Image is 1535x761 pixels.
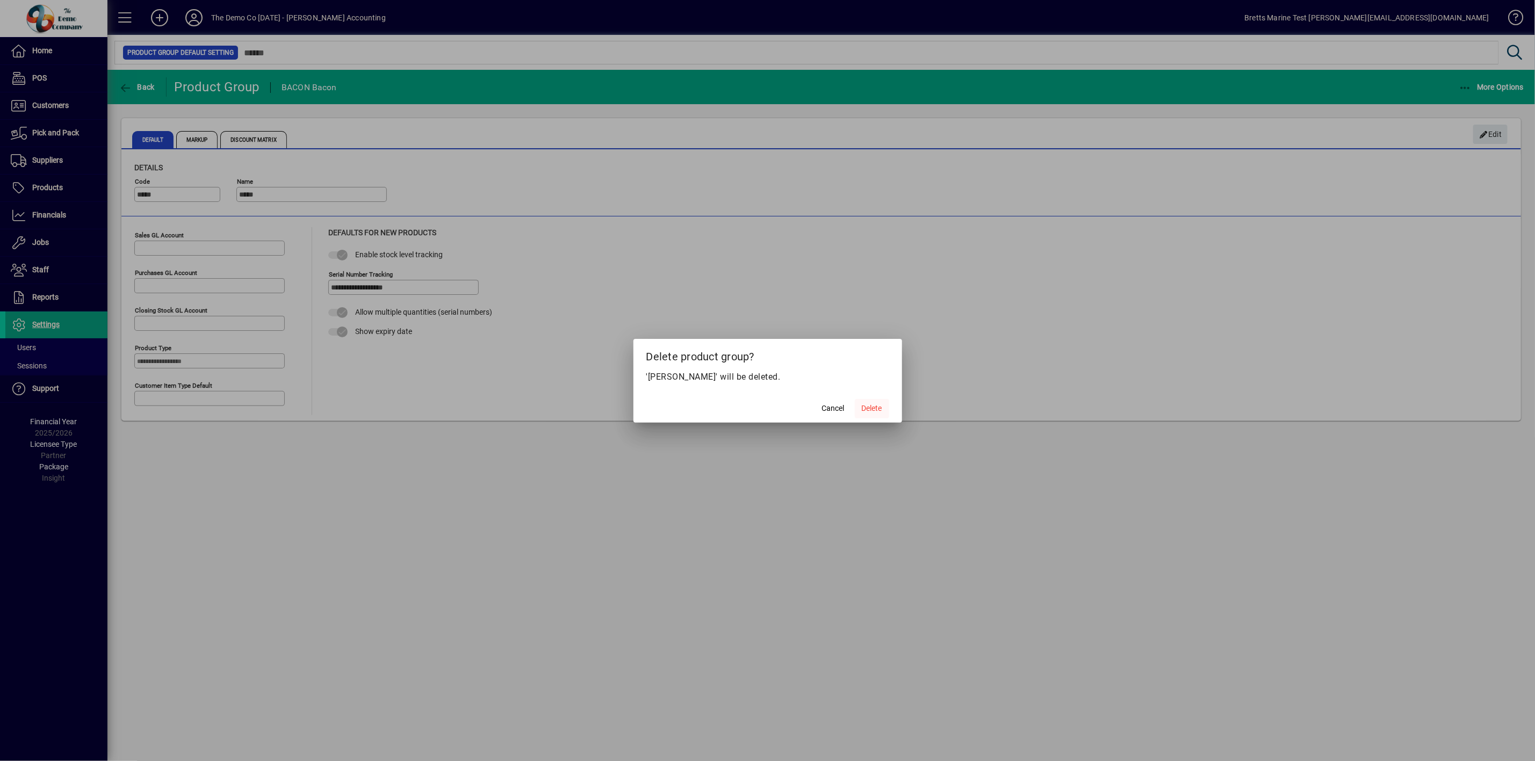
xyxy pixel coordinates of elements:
[862,403,882,414] span: Delete
[633,339,902,370] h2: Delete product group?
[646,371,889,383] p: '[PERSON_NAME]' will be deleted.
[816,399,851,418] button: Cancel
[855,399,889,418] button: Delete
[822,403,845,414] span: Cancel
